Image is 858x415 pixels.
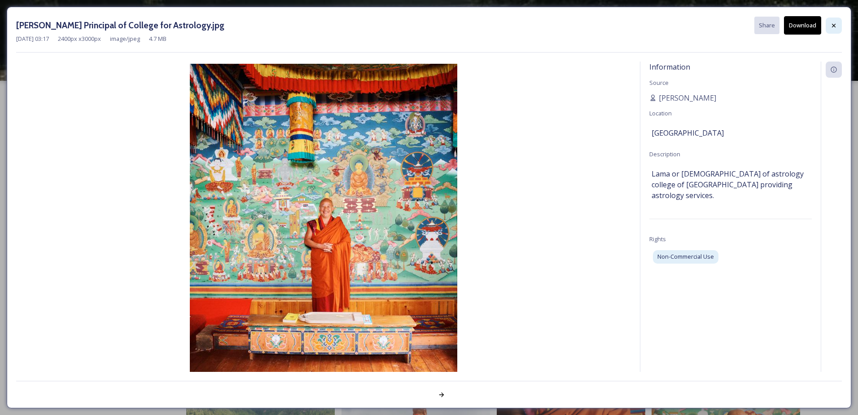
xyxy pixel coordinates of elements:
[652,128,724,138] span: [GEOGRAPHIC_DATA]
[16,35,49,43] span: [DATE] 03:17
[659,93,716,103] span: [PERSON_NAME]
[649,62,690,72] span: Information
[649,235,666,243] span: Rights
[149,35,166,43] span: 4.7 MB
[16,19,224,32] h3: [PERSON_NAME] Principal of College for Astrology.jpg
[754,17,779,34] button: Share
[16,64,631,398] img: _SCH1562%282%29.jpg
[652,168,810,201] span: Lama or [DEMOGRAPHIC_DATA] of astrology college of [GEOGRAPHIC_DATA] providing astrology services.
[58,35,101,43] span: 2400 px x 3000 px
[110,35,140,43] span: image/jpeg
[784,16,821,35] button: Download
[657,252,714,261] span: Non-Commercial Use
[649,79,669,87] span: Source
[649,150,680,158] span: Description
[649,109,672,117] span: Location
